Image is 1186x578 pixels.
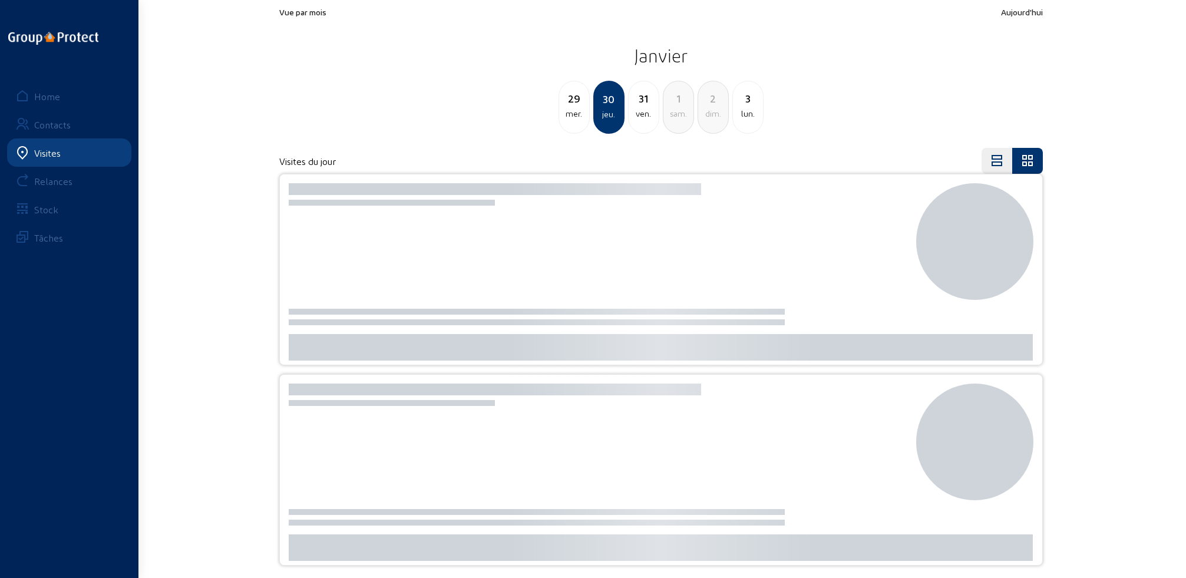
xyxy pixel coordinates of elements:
div: 3 [733,90,763,107]
div: jeu. [594,107,623,121]
a: Contacts [7,110,131,138]
a: Relances [7,167,131,195]
div: lun. [733,107,763,121]
h4: Visites du jour [279,156,336,167]
div: 31 [629,90,659,107]
div: Home [34,91,60,102]
div: mer. [559,107,589,121]
div: Relances [34,176,72,187]
a: Tâches [7,223,131,252]
span: Aujourd'hui [1001,7,1043,17]
img: logo-oneline.png [8,32,98,45]
div: 30 [594,91,623,107]
a: Stock [7,195,131,223]
a: Visites [7,138,131,167]
div: sam. [663,107,693,121]
div: 1 [663,90,693,107]
div: Contacts [34,119,71,130]
h2: Janvier [279,41,1043,70]
div: 2 [698,90,728,107]
div: 29 [559,90,589,107]
span: Vue par mois [279,7,326,17]
div: Stock [34,204,58,215]
div: dim. [698,107,728,121]
div: Visites [34,147,61,158]
div: ven. [629,107,659,121]
div: Tâches [34,232,63,243]
a: Home [7,82,131,110]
